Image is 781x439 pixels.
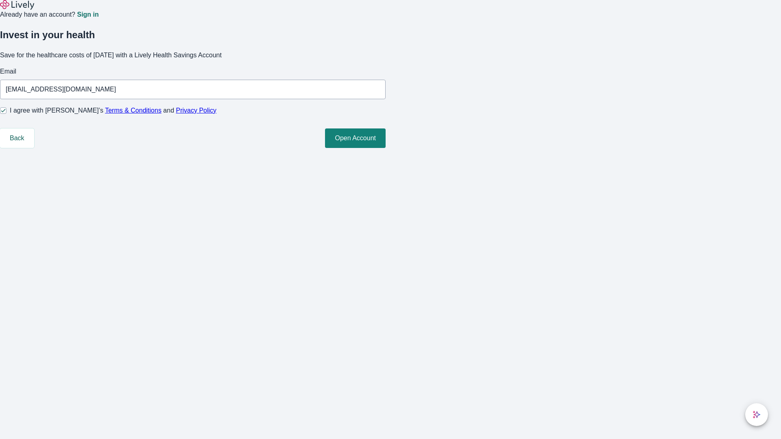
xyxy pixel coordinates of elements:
span: I agree with [PERSON_NAME]’s and [10,106,216,115]
svg: Lively AI Assistant [753,411,761,419]
a: Sign in [77,11,98,18]
button: chat [745,403,768,426]
a: Privacy Policy [176,107,217,114]
a: Terms & Conditions [105,107,161,114]
button: Open Account [325,128,386,148]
